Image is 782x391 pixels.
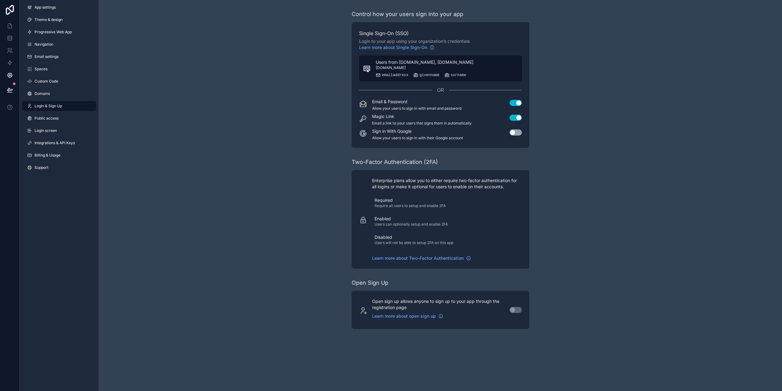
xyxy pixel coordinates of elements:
[22,113,96,123] a: Public access
[437,86,444,94] span: OR
[372,298,502,311] p: Open sign up allows anyone to sign up to your app through the registration page
[35,116,59,121] span: Public access
[372,313,443,319] a: Learn more about open sign up
[35,79,58,84] span: Custom Code
[420,73,440,78] font: givenname
[376,59,473,65] span: Users from [DOMAIN_NAME], [DOMAIN_NAME]
[359,39,470,44] font: Login to your app using your organization’s credentials
[35,128,57,133] span: Login screen
[35,91,50,96] span: Domains
[372,128,463,134] p: Sign in With Google
[375,222,448,227] p: Users can optionally setup and enable 2FA
[35,153,60,158] span: Billing & Usage
[35,165,48,170] span: Support
[35,30,72,35] span: Progressive Web App
[35,141,75,145] span: Integrations & API Keys
[35,5,56,10] span: App settings
[352,158,438,166] div: Two-Factor Authentication (2FA)
[22,76,96,86] a: Custom Code
[372,99,461,105] p: Email & Password
[22,15,96,25] a: Theme & design
[35,42,53,47] span: Navigation
[451,73,466,78] font: surname
[372,177,522,190] p: Enterprise plans allow you to either require two-factor authentication for all logins or make it ...
[372,255,471,261] a: Learn more about Two-Factor Authentication
[35,104,62,108] span: Login & Sign Up
[372,255,464,261] span: Learn more about Two-Factor Authentication
[359,44,427,51] span: Learn more about Single Sign-On
[359,44,435,51] a: Learn more about Single Sign-On
[376,65,406,70] span: [DOMAIN_NAME]
[372,106,461,111] p: Allow your users to sign in with email and password
[352,279,388,287] div: Open Sign Up
[22,64,96,74] a: Spaces
[372,136,463,141] p: Allow your users to sign in with their Google account
[22,163,96,173] a: Support
[22,150,96,160] a: Billing & Usage
[372,313,436,319] span: Learn more about open sign up
[359,55,522,81] button: Users from [DOMAIN_NAME], [DOMAIN_NAME][DOMAIN_NAME]emailaddressgivennamesurname
[22,27,96,37] a: Progressive Web App
[22,39,96,49] a: Navigation
[375,203,446,208] p: Require all users to setup and enable 2FA
[35,67,47,71] span: Spaces
[359,30,522,37] span: Single Sign-On (SSO)
[22,101,96,111] a: Login & Sign Up
[22,138,96,148] a: Integrations & API Keys
[352,10,463,18] div: Control how your users sign into your app
[22,52,96,62] a: Email settings
[375,216,448,222] p: Enabled
[35,54,59,59] span: Email settings
[22,2,96,12] a: App settings
[22,89,96,99] a: Domains
[35,17,63,22] span: Theme & design
[372,113,472,120] p: Magic Link
[375,197,446,203] p: Required
[382,73,408,78] font: emailaddress
[22,126,96,136] a: Login screen
[375,234,453,240] p: Disabled
[372,121,472,126] p: Email a link to your users that signs them in automatically
[375,240,453,245] p: Users will not be able to setup 2FA on this app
